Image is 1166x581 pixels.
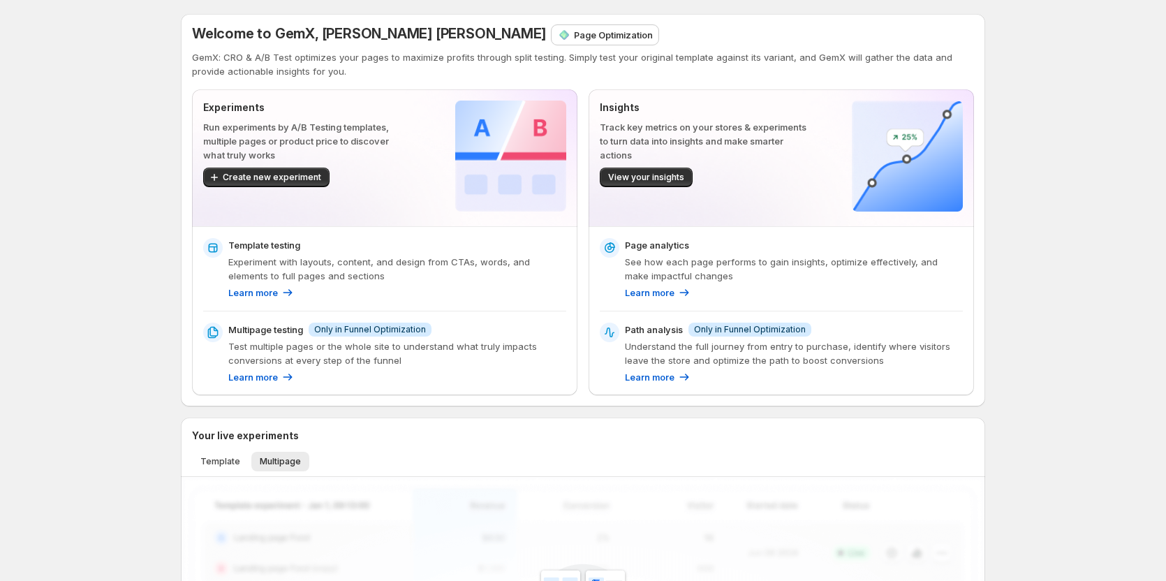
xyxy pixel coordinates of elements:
[557,28,571,42] img: Page Optimization
[574,28,653,42] p: Page Optimization
[694,324,806,335] span: Only in Funnel Optimization
[228,370,278,384] p: Learn more
[600,120,807,162] p: Track key metrics on your stores & experiments to turn data into insights and make smarter actions
[192,50,974,78] p: GemX: CRO & A/B Test optimizes your pages to maximize profits through split testing. Simply test ...
[228,286,278,300] p: Learn more
[625,323,683,337] p: Path analysis
[600,101,807,115] p: Insights
[223,172,321,183] span: Create new experiment
[228,370,295,384] a: Learn more
[228,339,566,367] p: Test multiple pages or the whole site to understand what truly impacts conversions at every step ...
[203,168,330,187] button: Create new experiment
[203,101,411,115] p: Experiments
[625,255,963,283] p: See how each page performs to gain insights, optimize effectively, and make impactful changes
[625,370,691,384] a: Learn more
[192,429,299,443] h3: Your live experiments
[600,168,693,187] button: View your insights
[625,238,689,252] p: Page analytics
[455,101,566,212] img: Experiments
[260,456,301,467] span: Multipage
[203,120,411,162] p: Run experiments by A/B Testing templates, multiple pages or product price to discover what truly ...
[228,255,566,283] p: Experiment with layouts, content, and design from CTAs, words, and elements to full pages and sec...
[625,370,674,384] p: Learn more
[228,286,295,300] a: Learn more
[192,25,546,42] span: Welcome to GemX, [PERSON_NAME] [PERSON_NAME]
[852,101,963,212] img: Insights
[625,286,674,300] p: Learn more
[625,339,963,367] p: Understand the full journey from entry to purchase, identify where visitors leave the store and o...
[608,172,684,183] span: View your insights
[625,286,691,300] a: Learn more
[228,323,303,337] p: Multipage testing
[200,456,240,467] span: Template
[228,238,300,252] p: Template testing
[314,324,426,335] span: Only in Funnel Optimization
